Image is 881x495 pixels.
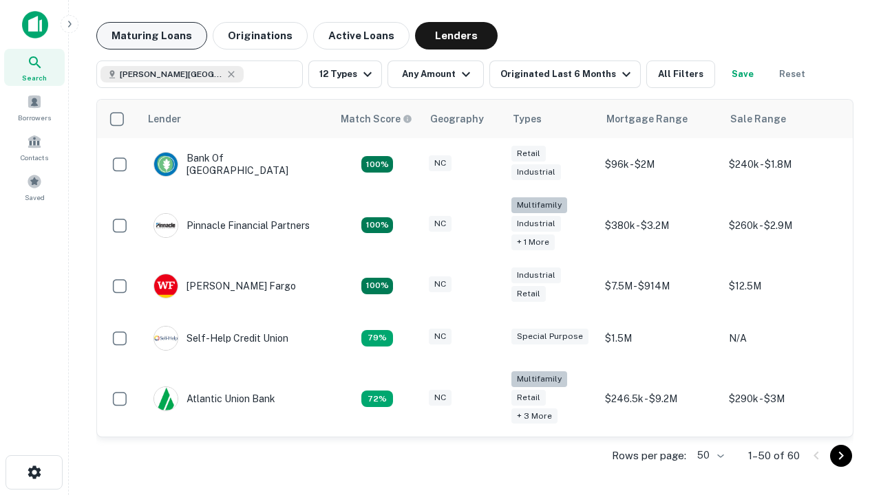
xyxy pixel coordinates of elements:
[505,100,598,138] th: Types
[748,448,800,464] p: 1–50 of 60
[770,60,814,88] button: Reset
[511,146,546,162] div: Retail
[513,111,542,127] div: Types
[511,408,558,424] div: + 3 more
[511,390,546,406] div: Retail
[422,100,505,138] th: Geography
[140,100,332,138] th: Lender
[429,390,452,406] div: NC
[153,274,296,298] div: [PERSON_NAME] Fargo
[598,260,722,312] td: $7.5M - $914M
[120,68,223,80] span: [PERSON_NAME][GEOGRAPHIC_DATA], [GEOGRAPHIC_DATA]
[730,111,786,127] div: Sale Range
[96,22,207,49] button: Maturing Loans
[415,22,498,49] button: Lenders
[430,111,484,127] div: Geography
[341,111,410,126] h6: Match Score
[308,60,382,88] button: 12 Types
[612,448,686,464] p: Rows per page:
[511,329,588,344] div: Special Purpose
[388,60,484,88] button: Any Amount
[511,197,567,213] div: Multifamily
[500,66,635,82] div: Originated Last 6 Months
[598,364,722,434] td: $246.5k - $9.2M
[598,312,722,364] td: $1.5M
[154,153,178,176] img: picture
[598,433,722,485] td: $200k - $3.3M
[25,192,45,203] span: Saved
[4,168,65,206] a: Saved
[511,267,561,283] div: Industrial
[722,138,846,190] td: $240k - $1.8M
[812,341,881,407] iframe: Chat Widget
[153,213,310,238] div: Pinnacle Financial Partners
[722,364,846,434] td: $290k - $3M
[4,129,65,166] a: Contacts
[153,386,275,411] div: Atlantic Union Bank
[489,60,641,88] button: Originated Last 6 Months
[153,152,319,177] div: Bank Of [GEOGRAPHIC_DATA]
[154,214,178,237] img: picture
[598,100,722,138] th: Mortgage Range
[722,100,846,138] th: Sale Range
[154,274,178,298] img: picture
[511,371,567,387] div: Multifamily
[598,190,722,260] td: $380k - $3.2M
[722,433,846,485] td: $480k - $3.1M
[429,155,452,171] div: NC
[313,22,410,49] button: Active Loans
[722,312,846,364] td: N/A
[722,190,846,260] td: $260k - $2.9M
[722,260,846,312] td: $12.5M
[213,22,308,49] button: Originations
[646,60,715,88] button: All Filters
[22,72,47,83] span: Search
[598,138,722,190] td: $96k - $2M
[154,387,178,410] img: picture
[361,278,393,294] div: Matching Properties: 15, hasApolloMatch: undefined
[22,11,48,38] img: capitalize-icon.png
[511,216,561,232] div: Industrial
[4,89,65,126] a: Borrowers
[511,234,555,250] div: + 1 more
[153,326,288,351] div: Self-help Credit Union
[154,327,178,350] img: picture
[341,111,412,126] div: Capitalize uses an advanced AI algorithm to match your search with the best lender. The match sco...
[21,152,48,163] span: Contacts
[361,330,393,346] div: Matching Properties: 11, hasApolloMatch: undefined
[429,329,452,344] div: NC
[830,445,852,467] button: Go to next page
[148,111,181,127] div: Lender
[361,156,393,173] div: Matching Properties: 14, hasApolloMatch: undefined
[511,164,561,180] div: Industrial
[361,390,393,407] div: Matching Properties: 10, hasApolloMatch: undefined
[429,216,452,232] div: NC
[361,217,393,234] div: Matching Properties: 25, hasApolloMatch: undefined
[4,49,65,86] a: Search
[511,286,546,302] div: Retail
[606,111,688,127] div: Mortgage Range
[332,100,422,138] th: Capitalize uses an advanced AI algorithm to match your search with the best lender. The match sco...
[692,445,726,465] div: 50
[429,276,452,292] div: NC
[721,60,765,88] button: Save your search to get updates of matches that match your search criteria.
[18,112,51,123] span: Borrowers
